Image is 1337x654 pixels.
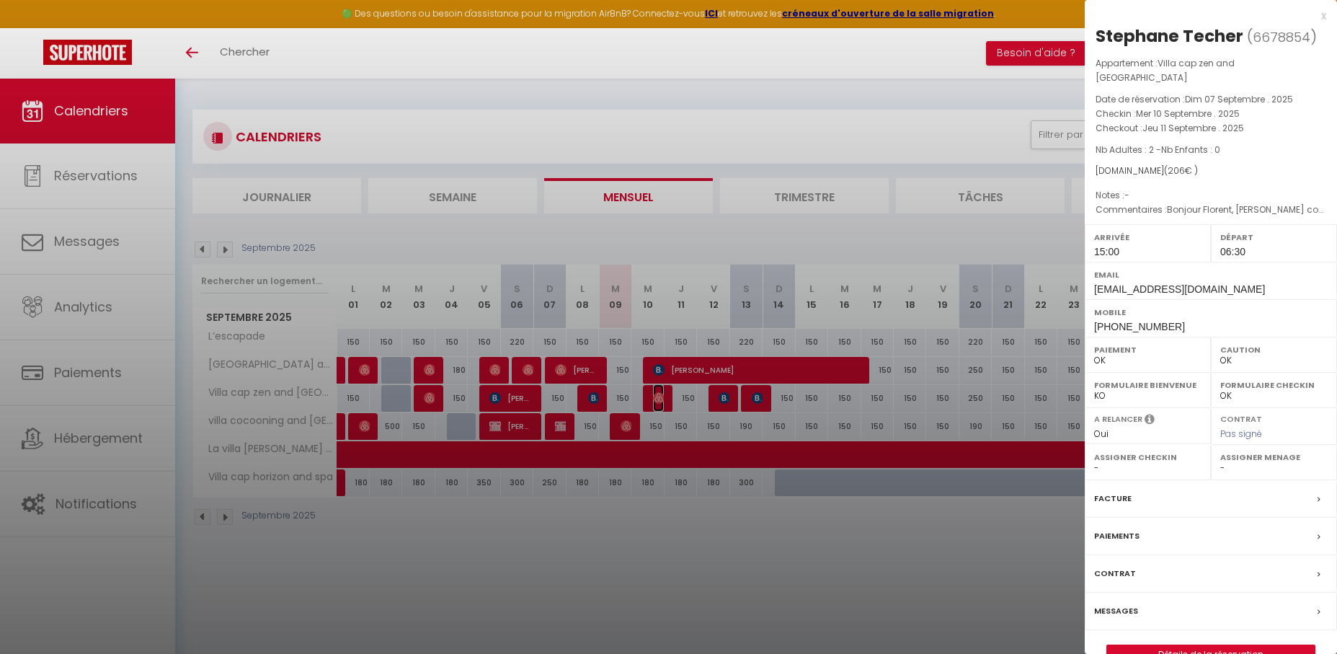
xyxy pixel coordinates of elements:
label: Paiement [1094,343,1201,357]
span: Jeu 11 Septembre . 2025 [1142,122,1244,134]
span: Villa cap zen and [GEOGRAPHIC_DATA] [1096,57,1235,84]
label: Mobile [1094,305,1328,319]
span: ( ) [1247,27,1317,47]
span: Nb Enfants : 0 [1161,143,1220,156]
span: - [1124,189,1129,201]
span: Nb Adultes : 2 - [1096,143,1220,156]
p: Commentaires : [1096,203,1326,217]
span: 15:00 [1094,246,1119,257]
label: Facture [1094,491,1132,506]
span: ( € ) [1164,164,1198,177]
label: Contrat [1094,566,1136,581]
i: Sélectionner OUI si vous souhaiter envoyer les séquences de messages post-checkout [1145,413,1155,429]
span: [EMAIL_ADDRESS][DOMAIN_NAME] [1094,283,1265,295]
p: Checkin : [1096,107,1326,121]
p: Appartement : [1096,56,1326,85]
label: Paiements [1094,529,1140,544]
div: x [1085,7,1326,25]
label: Formulaire Checkin [1220,378,1328,392]
p: Date de réservation : [1096,92,1326,107]
div: Stephane Techer [1096,25,1243,48]
span: Pas signé [1220,428,1262,440]
span: 6678854 [1253,28,1310,46]
label: A relancer [1094,413,1142,425]
label: Formulaire Bienvenue [1094,378,1201,392]
label: Départ [1220,230,1328,244]
label: Email [1094,268,1328,282]
p: Notes : [1096,188,1326,203]
label: Messages [1094,604,1138,619]
label: Assigner Menage [1220,450,1328,464]
span: Mer 10 Septembre . 2025 [1136,107,1240,120]
div: [DOMAIN_NAME] [1096,164,1326,178]
label: Caution [1220,343,1328,357]
label: Contrat [1220,413,1262,423]
span: 206 [1168,164,1185,177]
span: Dim 07 Septembre . 2025 [1185,93,1293,105]
p: Checkout : [1096,121,1326,136]
span: 06:30 [1220,246,1245,257]
label: Arrivée [1094,230,1201,244]
span: [PHONE_NUMBER] [1094,321,1185,332]
button: Ouvrir le widget de chat LiveChat [12,6,55,49]
label: Assigner Checkin [1094,450,1201,464]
